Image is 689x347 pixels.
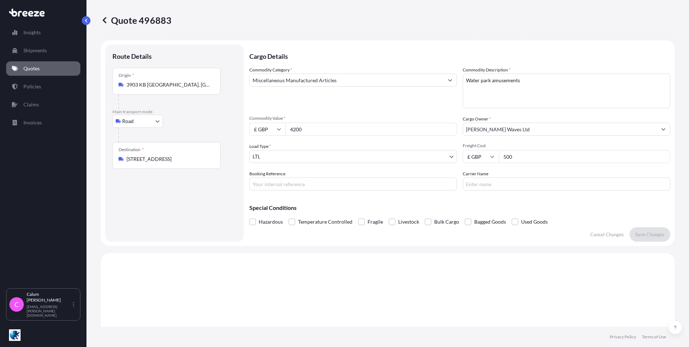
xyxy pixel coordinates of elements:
button: Show suggestions [657,123,670,136]
p: Claims [23,101,39,108]
p: Shipments [23,47,47,54]
p: Save Changes [635,231,664,238]
span: C [14,301,19,308]
span: LTL [253,153,260,160]
p: Route Details [112,52,152,61]
span: Bulk Cargo [434,216,459,227]
span: Fragile [368,216,383,227]
div: Origin [119,73,134,78]
div: Destination [119,147,144,153]
span: Bagged Goods [474,216,506,227]
p: Quote 496883 [101,14,172,26]
input: Select a commodity type [250,74,444,87]
label: Commodity Description [463,66,511,74]
a: Terms of Use [642,334,666,340]
label: Cargo Owner [463,115,491,123]
a: Insights [6,25,80,40]
textarea: Water park amusements [463,74,670,108]
p: [EMAIL_ADDRESS][PERSON_NAME][DOMAIN_NAME] [27,304,71,317]
p: Policies [23,83,41,90]
span: Load Type [249,143,271,150]
input: Enter amount [499,150,670,163]
p: Insights [23,29,41,36]
a: Shipments [6,43,80,58]
span: Freight Cost [463,143,670,149]
input: Destination [126,155,212,163]
a: Claims [6,97,80,112]
span: Commodity Value [249,115,457,121]
input: Origin [126,81,212,88]
span: Hazardous [259,216,283,227]
input: Type amount [285,123,457,136]
label: Booking Reference [249,170,285,177]
label: Carrier Name [463,170,488,177]
button: Cancel Changes [584,227,630,242]
p: Main transport mode [112,109,236,115]
span: Livestock [398,216,419,227]
p: Special Conditions [249,205,670,211]
input: Your internal reference [249,177,457,190]
p: Calum [PERSON_NAME] [27,291,71,303]
a: Policies [6,79,80,94]
a: Privacy Policy [610,334,636,340]
p: Cargo Details [249,45,670,66]
button: LTL [249,150,457,163]
p: Cancel Changes [590,231,624,238]
input: Full name [463,123,657,136]
span: Temperature Controlled [298,216,352,227]
button: Show suggestions [444,74,457,87]
button: Select transport [112,115,163,128]
img: organization-logo [9,329,21,341]
span: Road [122,118,134,125]
p: Invoices [23,119,42,126]
input: Enter name [463,177,670,190]
p: Quotes [23,65,40,72]
span: Used Goods [521,216,548,227]
a: Invoices [6,115,80,130]
label: Commodity Category [249,66,292,74]
a: Quotes [6,61,80,76]
button: Save Changes [630,227,670,242]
